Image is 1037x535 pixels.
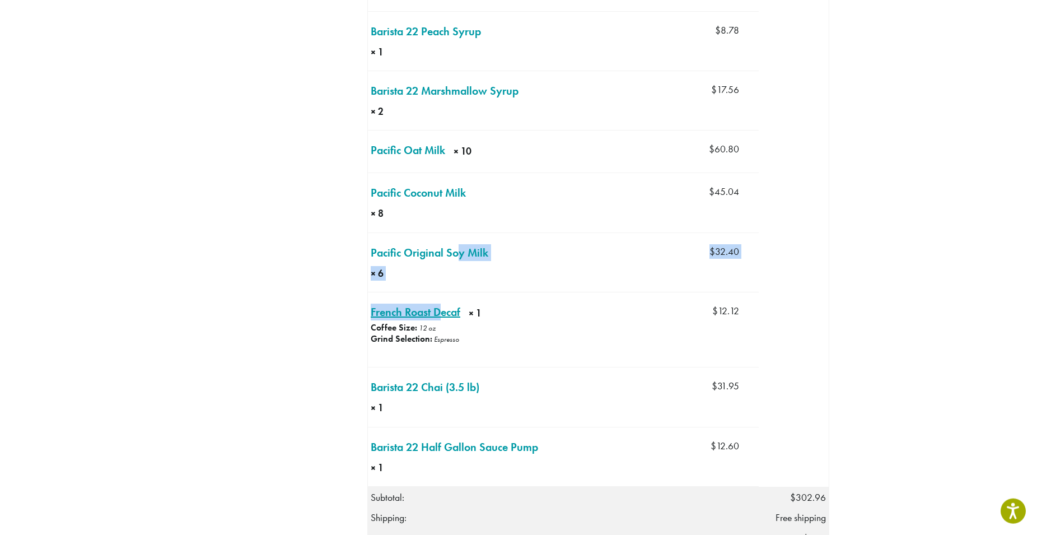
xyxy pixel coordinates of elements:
[371,23,481,40] a: Barista 22 Peach Syrup
[709,245,739,258] bdi: 32.40
[371,304,460,320] a: French Roast Decaf
[454,144,490,161] strong: × 10
[709,143,739,155] bdi: 60.80
[371,82,518,99] a: Barista 22 Marshmallow Syrup
[711,83,717,96] span: $
[709,185,714,198] span: $
[371,206,407,221] strong: × 8
[469,306,529,323] strong: × 1
[790,491,796,504] span: $
[790,491,826,504] span: 302.96
[711,440,739,452] bdi: 12.60
[371,333,432,345] strong: Grind Selection:
[434,334,459,344] p: Espresso
[371,142,445,159] a: Pacific Oat Milk
[371,379,479,396] a: Barista 22 Chai (3.5 lb)
[711,440,716,452] span: $
[368,508,759,528] th: Shipping:
[419,323,436,333] p: 12 oz
[712,380,717,392] span: $
[371,244,488,261] a: Pacific Original Soy Milk
[711,83,739,96] bdi: 17.56
[759,508,829,528] td: Free shipping
[709,245,715,258] span: $
[715,24,739,36] bdi: 8.78
[371,104,422,119] strong: × 2
[368,487,759,508] th: Subtotal:
[371,45,410,59] strong: × 1
[371,460,427,475] strong: × 1
[371,322,417,333] strong: Coffee Size:
[371,439,538,455] a: Barista 22 Half Gallon Sauce Pump
[371,184,466,201] a: Pacific Coconut Milk
[712,305,739,317] bdi: 12.12
[712,305,718,317] span: $
[709,143,714,155] span: $
[709,185,739,198] bdi: 45.04
[715,24,721,36] span: $
[371,266,412,281] strong: × 6
[371,401,410,415] strong: × 1
[712,380,739,392] bdi: 31.95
